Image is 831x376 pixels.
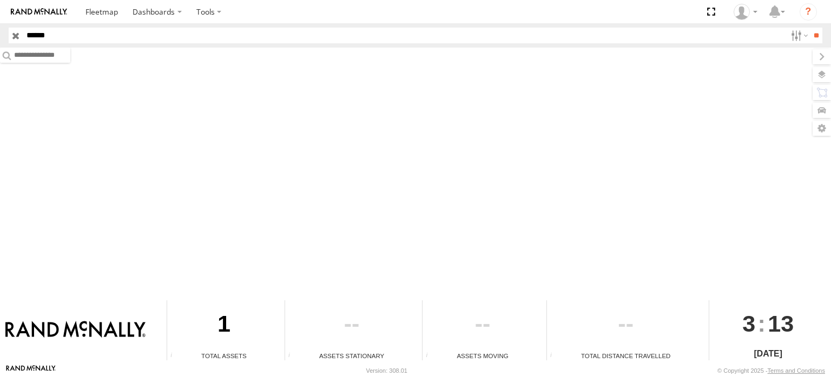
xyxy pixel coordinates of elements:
div: Total number of assets current stationary. [285,352,301,360]
label: Map Settings [813,121,831,136]
a: Visit our Website [6,365,56,376]
div: Total distance travelled by all assets within specified date range and applied filters [547,352,563,360]
div: Total number of assets current in transit. [423,352,439,360]
div: © Copyright 2025 - [717,367,825,374]
img: rand-logo.svg [11,8,67,16]
div: Total Assets [167,351,281,360]
div: Total Distance Travelled [547,351,705,360]
a: Terms and Conditions [768,367,825,374]
div: 1 [167,300,281,351]
span: 3 [742,300,755,347]
div: Assets Stationary [285,351,418,360]
span: 13 [768,300,794,347]
div: Jose Goitia [730,4,761,20]
div: Version: 308.01 [366,367,407,374]
div: [DATE] [709,347,827,360]
div: Assets Moving [423,351,542,360]
img: Rand McNally [5,321,146,339]
div: : [709,300,827,347]
div: Total number of Enabled Assets [167,352,183,360]
label: Search Filter Options [787,28,810,43]
i: ? [800,3,817,21]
